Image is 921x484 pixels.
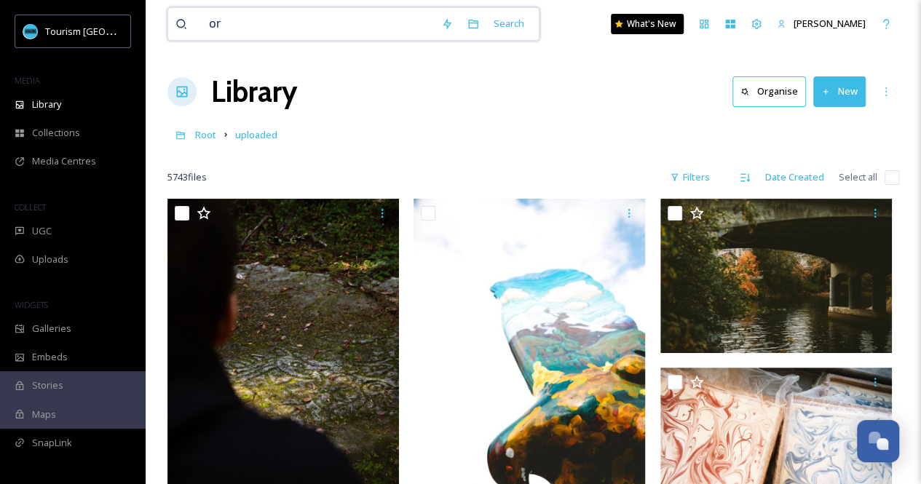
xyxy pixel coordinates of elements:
span: Tourism [GEOGRAPHIC_DATA] [45,24,175,38]
span: Stories [32,378,63,392]
span: Media Centres [32,154,96,168]
span: Root [195,128,216,141]
span: Uploads [32,253,68,266]
div: Date Created [758,163,831,191]
span: Collections [32,126,80,140]
a: [PERSON_NAME] [770,9,873,38]
span: [PERSON_NAME] [794,17,866,30]
span: 5743 file s [167,170,207,184]
span: MEDIA [15,75,40,86]
div: Search [486,9,531,38]
img: IMG_2933.jpg [660,199,892,353]
a: uploaded [235,126,277,143]
span: SnapLink [32,436,72,450]
a: Library [211,70,297,114]
span: uploaded [235,128,277,141]
span: WIDGETS [15,299,48,310]
span: Maps [32,408,56,421]
span: Library [32,98,61,111]
a: Organise [732,76,813,106]
span: COLLECT [15,202,46,213]
button: New [813,76,866,106]
a: What's New [611,14,684,34]
button: Open Chat [857,420,899,462]
a: Root [195,126,216,143]
div: Filters [663,163,717,191]
button: Organise [732,76,806,106]
span: Embeds [32,350,68,364]
input: Search your library [202,8,434,40]
span: Galleries [32,322,71,336]
span: UGC [32,224,52,238]
img: tourism_nanaimo_logo.jpeg [23,24,38,39]
span: Select all [839,170,877,184]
